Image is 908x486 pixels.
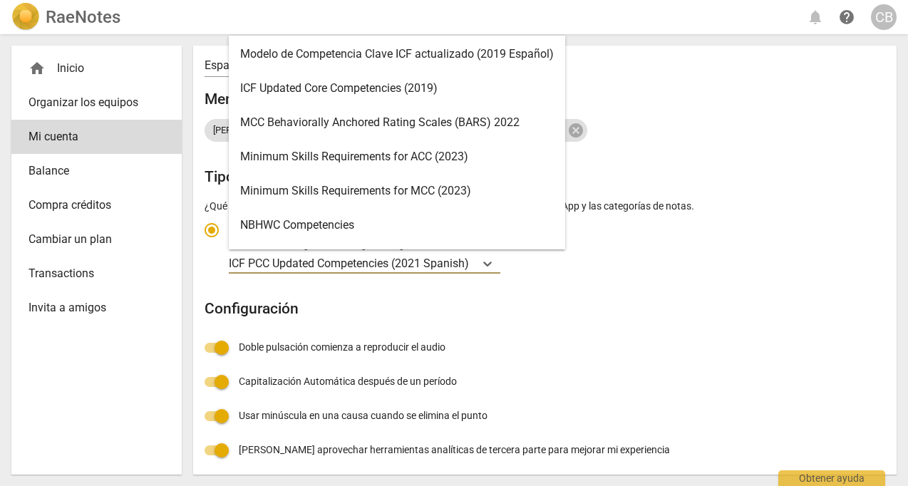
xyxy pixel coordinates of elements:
[229,37,565,71] div: Modelo de Competencia Clave ICF actualizado (2019 Español)
[205,91,885,108] h2: Membresía del equipo
[778,470,885,486] div: Obtener ayuda
[239,340,445,355] span: Doble pulsación comienza a reproducir el audio
[838,9,855,26] span: help
[239,408,487,423] span: Usar minúscula en una causa cuando se elimina el punto
[29,299,153,316] span: Invita a amigos
[29,197,153,214] span: Compra créditos
[11,86,182,120] a: Organizar los equipos
[29,162,153,180] span: Balance
[470,257,473,270] input: Ideal for transcribing and assessing coaching sessionsICF PCC Updated Competencies (2021 Spanish)
[11,3,120,31] a: LogoRaeNotes
[11,3,40,31] img: Logo
[29,265,153,282] span: Transactions
[239,374,457,389] span: Capitalización Automática después de un período
[229,255,469,272] p: ICF PCC Updated Competencies (2021 Spanish)
[29,94,153,111] span: Organizar los equipos
[229,105,565,140] div: MCC Behaviorally Anchored Rating Scales (BARS) 2022
[11,222,182,257] a: Cambiar un plan
[229,174,565,208] div: Minimum Skills Requirements for MCC (2023)
[11,51,182,86] div: Inicio
[229,208,565,242] div: NBHWC Competencies
[229,71,565,105] div: ICF Updated Core Competencies (2019)
[229,242,565,276] div: PAAC 5 Essentials
[205,213,885,274] div: Tipo de cuenta
[205,300,885,318] h2: Configuración
[11,120,182,154] a: Mi cuenta
[29,60,153,77] div: Inicio
[205,119,304,142] div: [PERSON_NAME]
[11,291,182,325] a: Invita a amigos
[205,54,290,77] div: Español (es)
[229,140,565,174] div: Minimum Skills Requirements for ACC (2023)
[834,4,860,30] a: Obtener ayuda
[29,128,153,145] span: Mi cuenta
[11,188,182,222] a: Compra créditos
[29,231,153,248] span: Cambiar un plan
[871,4,897,30] button: CB
[11,257,182,291] a: Transactions
[29,60,46,77] span: home
[205,125,290,136] span: [PERSON_NAME]
[205,168,885,186] h2: Tipo de cuenta
[239,443,670,457] span: [PERSON_NAME] aprovechar herramientas analíticas de tercera parte para mejorar mi experiencia
[205,199,885,214] p: ¿Qué quieres hacer? Utilizaremos esta información para recomendar el diseño de App y las categorí...
[46,7,120,27] h2: RaeNotes
[11,154,182,188] a: Balance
